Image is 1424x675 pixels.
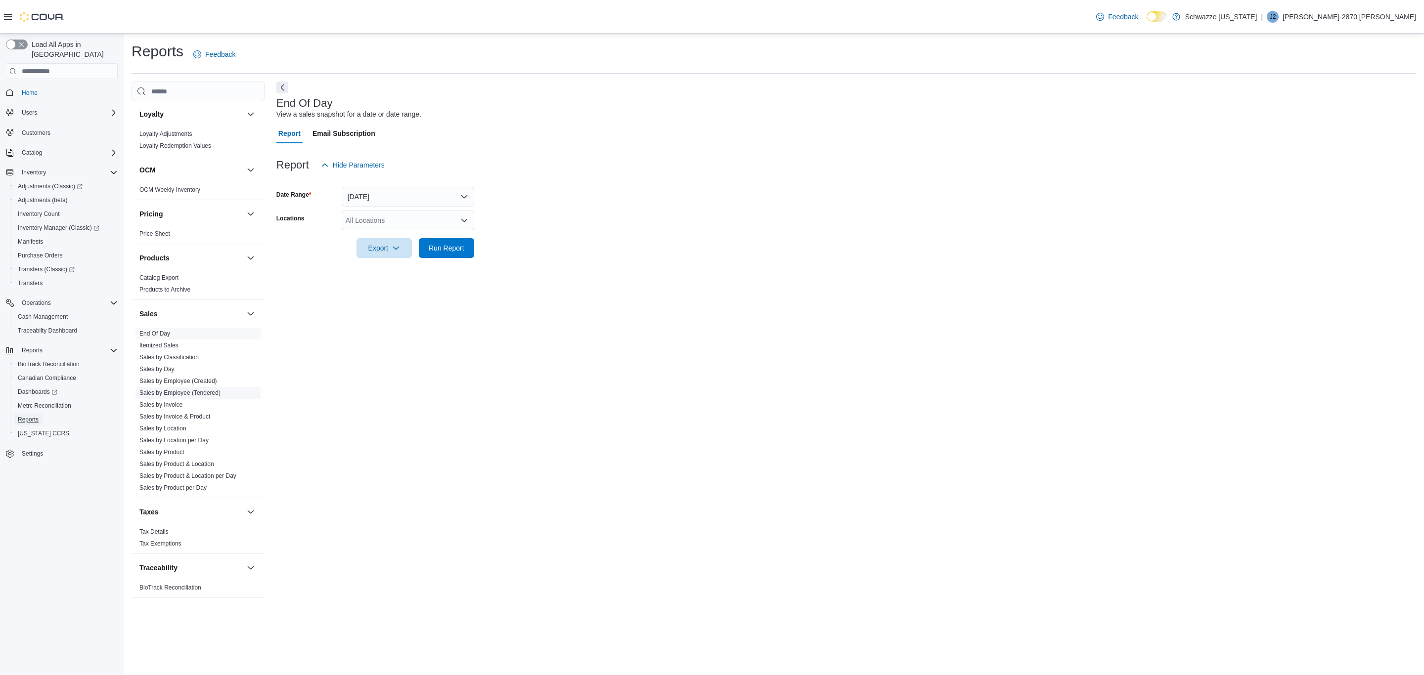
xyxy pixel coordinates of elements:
[14,222,118,234] span: Inventory Manager (Classic)
[139,253,170,263] h3: Products
[139,584,201,591] span: BioTrack Reconciliation
[10,249,122,262] button: Purchase Orders
[14,250,118,261] span: Purchase Orders
[18,313,68,321] span: Cash Management
[2,126,122,140] button: Customers
[14,358,84,370] a: BioTrack Reconciliation
[139,540,181,547] a: Tax Exemptions
[139,165,243,175] button: OCM
[139,142,211,149] a: Loyalty Redemption Values
[139,274,178,281] a: Catalog Export
[10,193,122,207] button: Adjustments (beta)
[22,346,43,354] span: Reports
[139,354,199,361] a: Sales by Classification
[139,540,181,548] span: Tax Exemptions
[139,484,207,492] span: Sales by Product per Day
[139,460,214,468] span: Sales by Product & Location
[14,208,64,220] a: Inventory Count
[18,297,118,309] span: Operations
[18,360,80,368] span: BioTrack Reconciliation
[139,366,175,373] a: Sales by Day
[10,179,122,193] a: Adjustments (Classic)
[139,353,199,361] span: Sales by Classification
[10,262,122,276] a: Transfers (Classic)
[18,86,118,98] span: Home
[14,311,118,323] span: Cash Management
[20,12,64,22] img: Cova
[14,325,81,337] a: Traceabilty Dashboard
[14,325,118,337] span: Traceabilty Dashboard
[139,109,243,119] button: Loyalty
[139,389,221,396] a: Sales by Employee (Tendered)
[139,584,201,591] a: BioTrack Reconciliation
[139,425,186,432] a: Sales by Location
[14,194,72,206] a: Adjustments (beta)
[245,208,257,220] button: Pricing
[139,309,243,319] button: Sales
[139,424,186,432] span: Sales by Location
[10,371,122,385] button: Canadian Compliance
[132,228,265,244] div: Pricing
[276,82,288,93] button: Next
[1261,11,1263,23] p: |
[333,160,385,170] span: Hide Parameters
[139,130,192,138] span: Loyalty Adjustments
[139,309,158,319] h3: Sales
[18,167,50,178] button: Inventory
[1185,11,1257,23] p: Schwazze [US_STATE]
[18,224,99,232] span: Inventory Manager (Classic)
[139,437,209,444] a: Sales by Location per Day
[139,507,159,517] h3: Taxes
[139,472,236,479] a: Sales by Product & Location per Day
[1283,11,1416,23] p: [PERSON_NAME]-2870 [PERSON_NAME]
[139,448,184,456] span: Sales by Product
[18,344,118,356] span: Reports
[139,186,200,194] span: OCM Weekly Inventory
[2,296,122,310] button: Operations
[139,341,178,349] span: Itemized Sales
[14,180,87,192] a: Adjustments (Classic)
[276,97,333,109] h3: End Of Day
[1092,7,1142,27] a: Feedback
[14,372,80,384] a: Canadian Compliance
[18,279,43,287] span: Transfers
[18,388,57,396] span: Dashboards
[14,427,73,439] a: [US_STATE] CCRS
[2,106,122,120] button: Users
[10,310,122,324] button: Cash Management
[139,230,170,237] a: Price Sheet
[14,263,79,275] a: Transfers (Classic)
[139,330,170,337] span: End Of Day
[22,149,42,157] span: Catalog
[2,343,122,357] button: Reports
[14,414,43,425] a: Reports
[2,146,122,160] button: Catalog
[2,446,122,461] button: Settings
[18,182,83,190] span: Adjustments (Classic)
[10,426,122,440] button: [US_STATE] CCRS
[276,214,305,222] label: Locations
[189,44,239,64] a: Feedback
[139,209,163,219] h3: Pricing
[14,194,118,206] span: Adjustments (beta)
[139,449,184,456] a: Sales by Product
[139,109,164,119] h3: Loyalty
[18,265,75,273] span: Transfers (Classic)
[245,108,257,120] button: Loyalty
[429,243,464,253] span: Run Report
[14,400,118,412] span: Metrc Reconciliation
[245,308,257,320] button: Sales
[139,378,217,384] a: Sales by Employee (Created)
[139,401,182,409] span: Sales by Invoice
[132,526,265,553] div: Taxes
[139,209,243,219] button: Pricing
[18,416,39,423] span: Reports
[18,448,47,460] a: Settings
[132,582,265,597] div: Traceability
[18,238,43,246] span: Manifests
[139,563,243,573] button: Traceability
[1267,11,1279,23] div: Jenessa-2870 Arellano
[14,427,118,439] span: Washington CCRS
[14,277,46,289] a: Transfers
